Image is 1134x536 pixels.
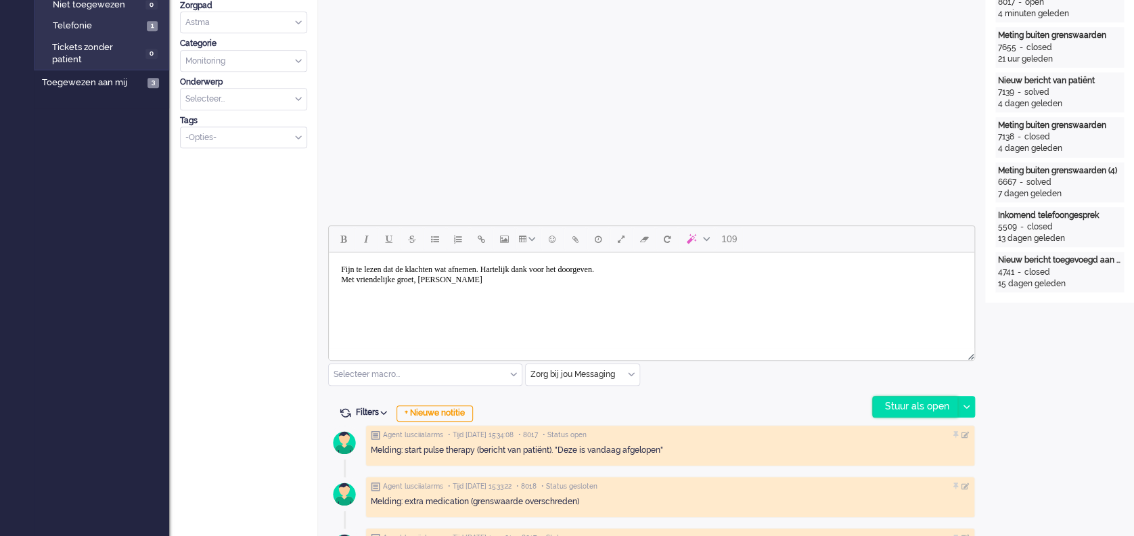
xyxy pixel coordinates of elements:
iframe: Rich Text Area [329,252,974,348]
div: solved [1024,87,1049,98]
button: Insert/edit link [470,227,493,250]
div: Stuur als open [873,397,957,417]
div: - [1014,87,1024,98]
button: AI [679,227,715,250]
a: Toegewezen aan mij 3 [39,74,169,89]
button: Insert/edit image [493,227,516,250]
div: Nieuw bericht van patiënt [998,75,1121,87]
div: 13 dagen geleden [998,233,1121,244]
span: 3 [148,78,159,88]
button: Bold [332,227,355,250]
div: Tags [180,115,307,127]
button: Table [516,227,541,250]
div: Meting buiten grenswaarden (4) [998,165,1121,177]
div: + Nieuwe notitie [396,405,473,422]
span: Agent lusciialarms [383,482,443,491]
span: • 8017 [518,430,538,440]
div: closed [1026,42,1052,53]
span: Tickets zonder patient [52,41,141,66]
button: Strikethrough [401,227,424,250]
div: Melding: start pulse therapy (bericht van patiënt). "Deze is vandaag afgelopen" [371,445,970,456]
div: Meting buiten grenswaarden [998,30,1121,41]
img: ic_note_grey.svg [371,482,380,491]
span: • Tijd [DATE] 15:34:08 [448,430,514,440]
div: 15 dagen geleden [998,278,1121,290]
img: avatar [327,426,361,460]
img: avatar [327,477,361,511]
span: Toegewezen aan mij [42,76,143,89]
div: - [1017,221,1027,233]
div: Melding: extra medication (grenswaarde overschreden) [371,496,970,508]
button: Clear formatting [633,227,656,250]
span: Agent lusciialarms [383,430,443,440]
span: • Status open [543,430,587,440]
div: 7138 [998,131,1014,143]
button: Reset content [656,227,679,250]
span: 1 [147,21,158,31]
div: solved [1026,177,1051,188]
div: Categorie [180,38,307,49]
div: 6667 [998,177,1016,188]
div: 7655 [998,42,1016,53]
button: Emoticons [541,227,564,250]
div: Meting buiten grenswaarden [998,120,1121,131]
a: Tickets zonder patient 0 [39,39,168,66]
div: Select Tags [180,127,307,149]
div: 5509 [998,221,1017,233]
button: 109 [715,227,743,250]
button: Underline [378,227,401,250]
span: • Tijd [DATE] 15:33:22 [448,482,512,491]
span: Filters [356,407,392,417]
div: closed [1024,267,1050,278]
div: 4 dagen geleden [998,98,1121,110]
span: • Status gesloten [541,482,597,491]
div: Onderwerp [180,76,307,88]
div: 21 uur geleden [998,53,1121,65]
div: closed [1024,131,1050,143]
button: Bullet list [424,227,447,250]
button: Numbered list [447,227,470,250]
div: Inkomend telefoongesprek [998,210,1121,221]
button: Fullscreen [610,227,633,250]
button: Add attachment [564,227,587,250]
div: 4 minuten geleden [998,8,1121,20]
a: Telefonie 1 [39,18,168,32]
div: Nieuw bericht toegevoegd aan gesprek [998,254,1121,266]
span: Telefonie [53,20,143,32]
img: ic_note_grey.svg [371,430,380,440]
button: Italic [355,227,378,250]
div: 4 dagen geleden [998,143,1121,154]
button: Delay message [587,227,610,250]
div: - [1016,42,1026,53]
span: 109 [721,233,737,244]
div: - [1016,177,1026,188]
div: closed [1027,221,1053,233]
div: Resize [963,348,974,360]
div: - [1014,267,1024,278]
div: 7 dagen geleden [998,188,1121,200]
span: • 8018 [516,482,537,491]
span: 0 [145,49,158,59]
div: 4741 [998,267,1014,278]
div: - [1014,131,1024,143]
div: 7139 [998,87,1014,98]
